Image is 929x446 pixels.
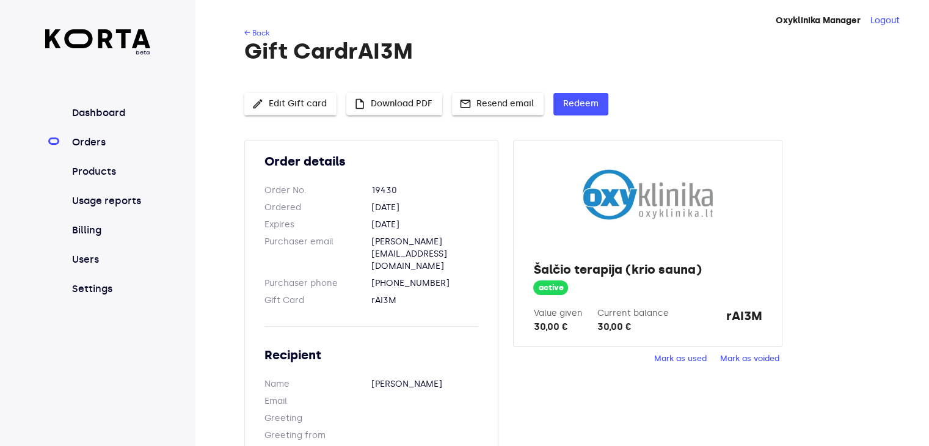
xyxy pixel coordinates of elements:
dt: Order No. [264,185,371,197]
a: Orders [70,135,151,150]
dt: Email [264,395,371,408]
a: Products [70,164,151,179]
dt: Greeting from [264,430,371,442]
img: Korta [45,29,151,48]
dt: Expires [264,219,371,231]
span: beta [45,48,151,57]
a: ← Back [244,29,269,37]
dt: Purchaser email [264,236,371,272]
a: beta [45,29,151,57]
span: Edit Gift card [254,97,327,112]
dd: [PERSON_NAME][EMAIL_ADDRESS][DOMAIN_NAME] [371,236,478,272]
a: Billing [70,223,151,238]
span: Redeem [563,97,599,112]
span: mail [459,98,472,110]
div: 30,00 € [597,320,668,334]
h1: Gift Card rAI3M [244,39,917,64]
dd: rAI3M [371,294,478,307]
div: 30,00 € [533,320,582,334]
span: Download PDF [356,97,432,112]
button: Logout [870,15,900,27]
button: Download PDF [346,93,442,115]
label: Value given [533,308,582,318]
dd: [PERSON_NAME] [371,378,478,390]
label: Current balance [597,308,668,318]
span: insert_drive_file [354,98,366,110]
a: Dashboard [70,106,151,120]
button: Mark as voided [717,349,782,368]
button: Redeem [553,93,608,115]
dd: 19430 [371,185,478,197]
h2: Šalčio terapija (krio sauna) [533,261,762,278]
dd: [DATE] [371,219,478,231]
a: Users [70,252,151,267]
span: Mark as voided [720,352,779,366]
dd: [DATE] [371,202,478,214]
span: edit [252,98,264,110]
strong: Oxyklinika Manager [776,15,861,26]
button: Resend email [452,93,544,115]
a: Usage reports [70,194,151,208]
dt: Ordered [264,202,371,214]
a: Settings [70,282,151,296]
span: active [533,282,568,294]
dt: Purchaser phone [264,277,371,290]
button: Edit Gift card [244,93,337,115]
dt: Greeting [264,412,371,425]
a: Edit Gift card [244,97,337,108]
h2: Recipient [264,346,478,364]
button: Mark as used [651,349,710,368]
strong: rAI3M [726,307,762,334]
dt: Name [264,378,371,390]
span: Mark as used [654,352,707,366]
h2: Order details [264,153,478,170]
span: Resend email [462,97,534,112]
dd: [PHONE_NUMBER] [371,277,478,290]
dt: Gift Card [264,294,371,307]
